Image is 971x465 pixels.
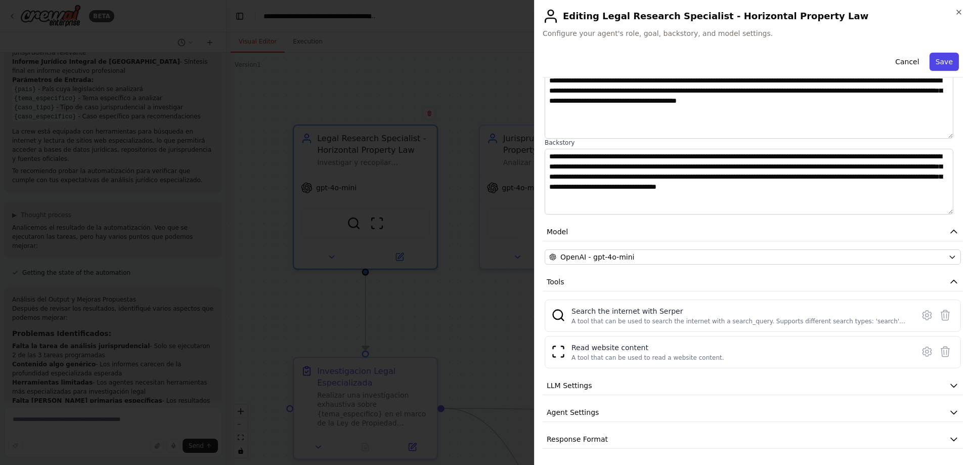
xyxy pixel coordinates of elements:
h2: Editing Legal Research Specialist - Horizontal Property Law [543,8,963,24]
div: Read website content [571,343,724,353]
button: Response Format [543,430,963,449]
span: Tools [547,277,564,287]
img: ScrapeWebsiteTool [551,345,565,359]
button: Agent Settings [543,403,963,422]
button: OpenAI - gpt-4o-mini [545,249,961,265]
span: LLM Settings [547,381,592,391]
button: Model [543,223,963,241]
div: A tool that can be used to search the internet with a search_query. Supports different search typ... [571,317,908,325]
button: Delete tool [936,343,954,361]
span: Response Format [547,434,608,444]
img: SerperDevTool [551,308,565,322]
label: Backstory [545,139,961,147]
div: A tool that can be used to read a website content. [571,354,724,362]
button: Cancel [889,53,925,71]
button: Save [930,53,959,71]
button: Delete tool [936,306,954,324]
button: LLM Settings [543,376,963,395]
button: Configure tool [918,306,936,324]
span: Agent Settings [547,407,599,417]
button: Configure tool [918,343,936,361]
span: Model [547,227,568,237]
span: Configure your agent's role, goal, backstory, and model settings. [543,28,963,38]
button: Tools [543,273,963,291]
div: Search the internet with Serper [571,306,908,316]
span: OpenAI - gpt-4o-mini [560,252,634,262]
